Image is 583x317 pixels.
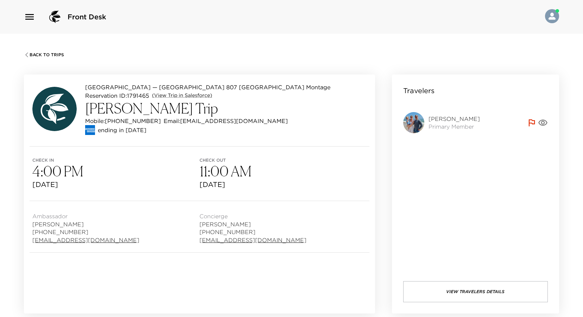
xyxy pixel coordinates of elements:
[429,115,480,123] span: [PERSON_NAME]
[403,86,435,96] p: Travelers
[32,236,139,244] a: [EMAIL_ADDRESS][DOMAIN_NAME]
[403,112,424,133] img: 2Q==
[164,117,288,125] p: Email: [EMAIL_ADDRESS][DOMAIN_NAME]
[85,100,330,117] h3: [PERSON_NAME] Trip
[152,92,212,99] a: (View Trip in Salesforce)
[199,163,367,180] h3: 11:00 AM
[30,52,64,57] span: Back To Trips
[199,180,367,189] span: [DATE]
[199,220,306,228] span: [PERSON_NAME]
[403,281,548,302] button: View Travelers Details
[32,212,139,220] span: Ambassador
[199,212,306,220] span: Concierge
[32,228,139,236] span: [PHONE_NUMBER]
[32,163,199,180] h3: 4:00 PM
[199,158,367,163] span: Check out
[32,180,199,189] span: [DATE]
[32,87,77,131] img: avatar.4afec266560d411620d96f9f038fe73f.svg
[46,8,63,25] img: logo
[85,83,330,91] p: [GEOGRAPHIC_DATA] — [GEOGRAPHIC_DATA] 807 [GEOGRAPHIC_DATA] Montage
[85,117,161,125] p: Mobile: [PHONE_NUMBER]
[24,52,64,58] button: Back To Trips
[32,158,199,163] span: Check in
[32,220,139,228] span: [PERSON_NAME]
[199,236,306,244] a: [EMAIL_ADDRESS][DOMAIN_NAME]
[85,125,95,135] img: credit card type
[68,12,106,22] span: Front Desk
[429,123,480,130] span: Primary Member
[85,91,149,100] p: Reservation ID: 1791465
[199,228,306,236] span: [PHONE_NUMBER]
[98,126,146,134] p: ending in [DATE]
[545,9,559,23] img: User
